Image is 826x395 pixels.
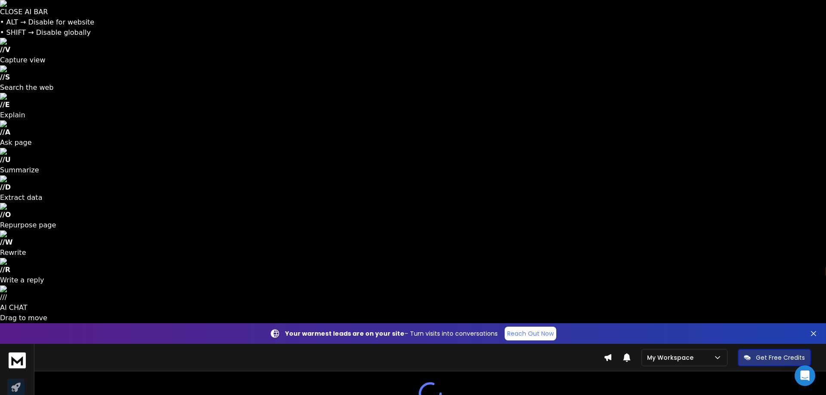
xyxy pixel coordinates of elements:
[647,353,697,362] p: My Workspace
[285,329,404,338] strong: Your warmest leads are on your site
[505,327,556,340] a: Reach Out Now
[507,329,554,338] p: Reach Out Now
[738,349,811,366] button: Get Free Credits
[9,352,26,368] img: logo
[795,365,815,386] div: Open Intercom Messenger
[285,329,498,338] p: – Turn visits into conversations
[756,353,805,362] p: Get Free Credits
